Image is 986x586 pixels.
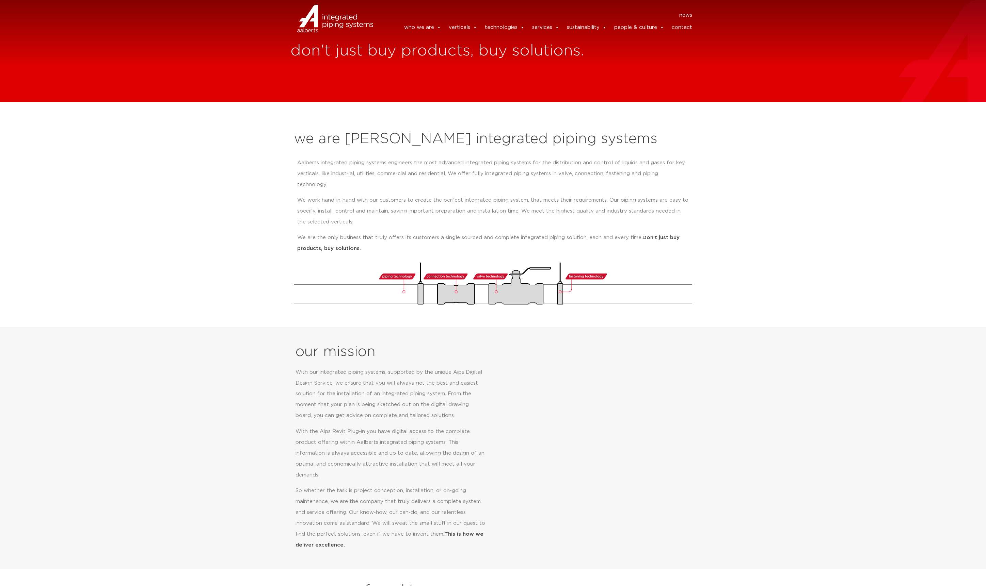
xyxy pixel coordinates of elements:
a: people & culture [614,21,664,34]
a: news [679,10,692,21]
a: technologies [485,21,525,34]
strong: This is how we deliver excellence. [296,532,483,548]
p: We work hand-in-hand with our customers to create the perfect integrated piping system, that meet... [297,195,689,228]
a: services [532,21,559,34]
nav: Menu [383,10,692,21]
p: Aalberts integrated piping systems engineers the most advanced integrated piping systems for the ... [297,157,689,190]
h2: our mission [296,344,495,360]
p: We are the only business that truly offers its customers a single sourced and complete integrated... [297,232,689,254]
a: who we are [404,21,441,34]
p: With the Aips Revit Plug-in you have digital access to the complete product offering within Aalbe... [296,426,485,481]
a: verticals [449,21,477,34]
p: So whether the task is project conception, installation, or on-going maintenance, we are the comp... [296,485,485,551]
p: With our integrated piping systems, supported by the unique Aips Digital Design Service, we ensur... [296,367,485,421]
h2: we are [PERSON_NAME] integrated piping systems [294,131,692,147]
a: sustainability [567,21,607,34]
a: contact [672,21,692,34]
